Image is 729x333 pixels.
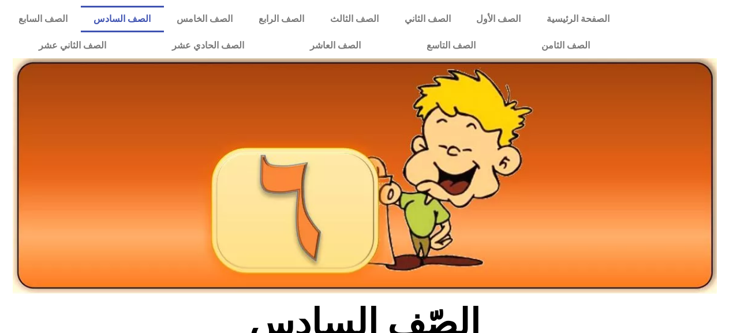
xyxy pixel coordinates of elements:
[534,6,623,32] a: الصفحة الرئيسية
[6,6,81,32] a: الصف السابع
[81,6,164,32] a: الصف السادس
[164,6,246,32] a: الصف الخامس
[6,32,139,59] a: الصف الثاني عشر
[391,6,463,32] a: الصف الثاني
[139,32,277,59] a: الصف الحادي عشر
[463,6,534,32] a: الصف الأول
[246,6,317,32] a: الصف الرابع
[317,6,391,32] a: الصف الثالث
[277,32,394,59] a: الصف العاشر
[509,32,623,59] a: الصف الثامن
[394,32,509,59] a: الصف التاسع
